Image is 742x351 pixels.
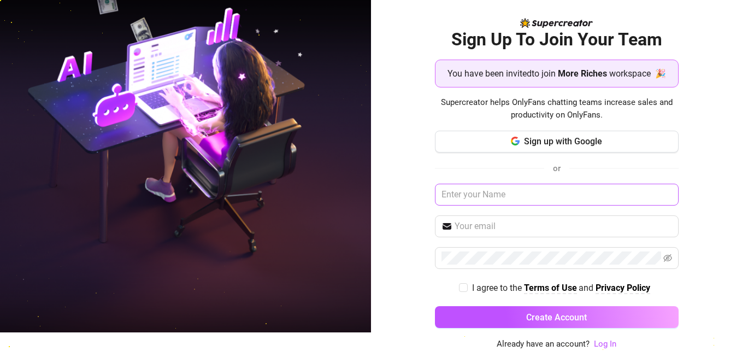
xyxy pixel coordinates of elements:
a: Log In [594,338,616,351]
img: logo-BBDzfeDw.svg [520,18,593,28]
span: I agree to the [472,283,524,293]
button: Create Account [435,306,679,328]
button: Sign up with Google [435,131,679,153]
a: Privacy Policy [596,283,650,294]
a: Log In [594,339,616,349]
span: Already have an account? [497,338,590,351]
span: Create Account [526,312,587,323]
span: Sign up with Google [524,136,602,147]
input: Your email [455,220,672,233]
span: or [553,163,561,173]
strong: Terms of Use [524,283,577,293]
a: Terms of Use [524,283,577,294]
strong: More Riches [558,68,607,79]
h2: Sign Up To Join Your Team [435,28,679,51]
span: Supercreator helps OnlyFans chatting teams increase sales and productivity on OnlyFans. [435,96,679,122]
span: You have been invited to join [447,67,556,80]
span: eye-invisible [663,254,672,262]
strong: Privacy Policy [596,283,650,293]
span: workspace 🎉 [609,67,666,80]
input: Enter your Name [435,184,679,206]
span: and [579,283,596,293]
